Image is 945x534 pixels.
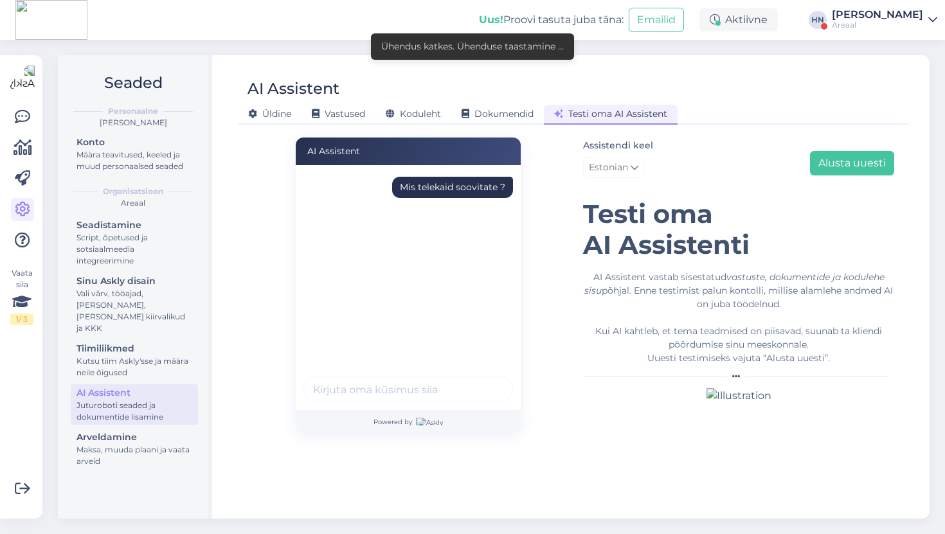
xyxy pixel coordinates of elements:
div: [PERSON_NAME] [832,10,923,20]
a: SeadistamineScript, õpetused ja sotsiaalmeedia integreerimine [71,217,198,269]
span: Testi oma AI Assistent [554,108,667,120]
b: Organisatsioon [103,186,163,197]
div: Arveldamine [76,431,192,444]
div: Areaal [68,197,198,209]
a: Sinu Askly disainVali värv, tööajad, [PERSON_NAME], [PERSON_NAME] kiirvalikud ja KKK [71,272,198,336]
img: Askly [416,418,443,425]
div: AI Assistent [76,386,192,400]
a: [PERSON_NAME]Areaal [832,10,937,30]
div: Maksa, muuda plaani ja vaata arveid [76,444,192,467]
span: Koduleht [386,108,441,120]
div: Juturoboti seaded ja dokumentide lisamine [76,400,192,423]
div: Script, õpetused ja sotsiaalmeedia integreerimine [76,232,192,267]
div: Mis telekaid soovitate ? [400,181,505,194]
div: Tiimiliikmed [76,342,192,355]
div: AI Assistent [296,138,521,165]
input: Kirjuta oma küsimus siia [303,377,513,402]
div: Kutsu tiim Askly'sse ja määra neile õigused [76,355,192,378]
div: Konto [76,136,192,149]
div: AI Assistent vastab sisestatud põhjal. Enne testimist palun kontolli, millise alamlehe andmed AI ... [583,271,894,365]
div: Vaata siia [10,267,33,325]
h2: Seaded [68,71,198,95]
div: Sinu Askly disain [76,274,192,288]
div: Ühendus katkes. Ühenduse taastamine ... [381,40,564,53]
b: Uus! [479,13,503,26]
button: Alusta uuesti [810,151,894,175]
a: ArveldamineMaksa, muuda plaani ja vaata arveid [71,429,198,469]
span: Dokumendid [462,108,534,120]
img: Illustration [706,388,771,404]
a: AI AssistentJuturoboti seaded ja dokumentide lisamine [71,384,198,425]
div: Areaal [832,20,923,30]
i: vastuste, dokumentide ja kodulehe sisu [584,271,885,296]
button: Emailid [629,8,684,32]
a: TiimiliikmedKutsu tiim Askly'sse ja määra neile õigused [71,340,198,380]
div: Aktiivne [699,8,778,31]
b: Personaalne [108,105,158,117]
div: AI Assistent [248,76,339,101]
h1: Testi oma AI Assistenti [583,199,894,260]
div: Seadistamine [76,218,192,232]
div: HN [809,11,827,29]
img: Askly Logo [10,66,35,90]
div: Määra teavitused, keeled ja muud personaalsed seaded [76,149,192,172]
a: Estonian [583,157,644,178]
span: Vastused [312,108,365,120]
div: Vali värv, tööajad, [PERSON_NAME], [PERSON_NAME] kiirvalikud ja KKK [76,288,192,334]
label: Assistendi keel [583,139,653,152]
div: [PERSON_NAME] [68,117,198,129]
span: Üldine [248,108,291,120]
div: 1 / 3 [10,314,33,325]
span: Estonian [589,161,628,175]
a: KontoMäära teavitused, keeled ja muud personaalsed seaded [71,134,198,174]
span: Powered by [373,417,443,427]
div: Proovi tasuta juba täna: [479,12,624,28]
